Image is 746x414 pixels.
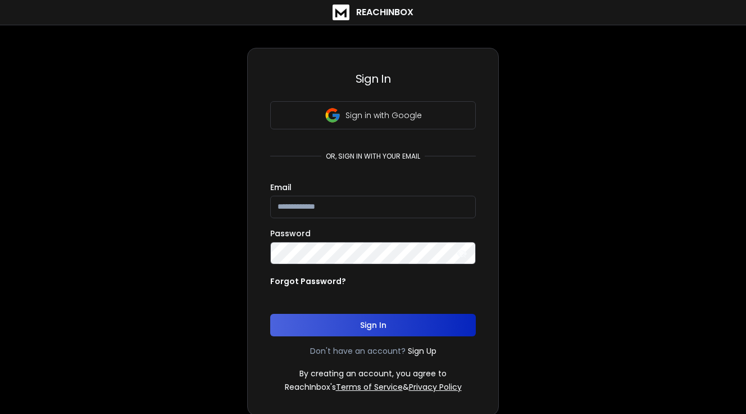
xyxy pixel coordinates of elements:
p: Forgot Password? [270,276,346,287]
a: Privacy Policy [409,381,462,393]
a: Sign Up [408,345,436,357]
p: or, sign in with your email [321,152,425,161]
button: Sign in with Google [270,101,476,129]
label: Password [270,229,311,237]
a: Terms of Service [336,381,403,393]
h1: ReachInbox [356,6,413,19]
p: Sign in with Google [345,110,422,121]
p: Don't have an account? [310,345,406,357]
p: By creating an account, you agree to [299,368,447,379]
a: ReachInbox [333,4,413,20]
h3: Sign In [270,71,476,87]
p: ReachInbox's & [285,381,462,393]
label: Email [270,183,292,191]
img: logo [333,4,349,20]
button: Sign In [270,314,476,336]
